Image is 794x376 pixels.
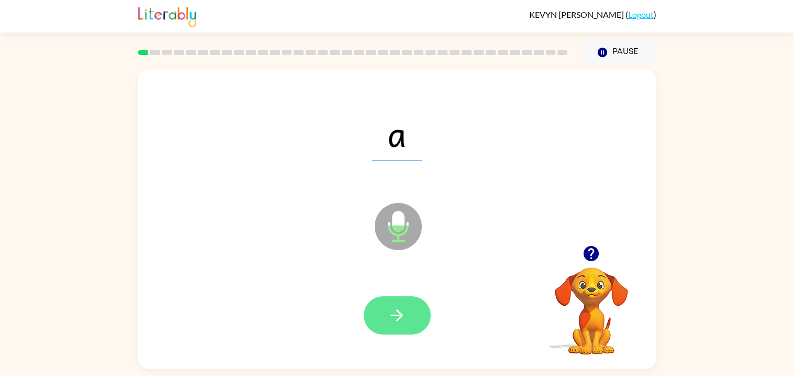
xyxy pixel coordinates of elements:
img: Literably [138,4,196,27]
span: a [372,106,422,160]
button: Pause [580,40,656,65]
span: KEVYN [PERSON_NAME] [529,9,625,19]
div: ( ) [529,9,656,19]
video: Your browser must support playing .mp4 files to use Literably. Please try using another browser. [539,251,644,356]
a: Logout [628,9,654,19]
